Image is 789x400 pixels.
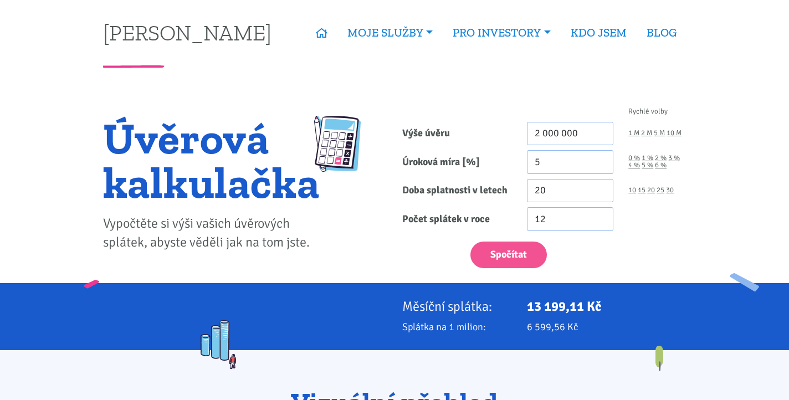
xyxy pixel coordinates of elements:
[637,20,686,45] a: BLOG
[470,242,547,269] button: Spočítat
[638,187,645,194] a: 15
[642,155,653,162] a: 1 %
[103,116,320,204] h1: Úvěrová kalkulačka
[103,22,271,43] a: [PERSON_NAME]
[527,299,686,314] p: 13 199,11 Kč
[527,319,686,335] p: 6 599,56 Kč
[657,187,664,194] a: 25
[668,155,680,162] a: 3 %
[628,130,639,137] a: 1 M
[103,214,320,252] p: Vypočtěte si výši vašich úvěrových splátek, abyste věděli jak na tom jste.
[628,162,640,169] a: 4 %
[402,299,512,314] p: Měsíční splátka:
[394,122,519,146] label: Výše úvěru
[641,130,652,137] a: 2 M
[337,20,443,45] a: MOJE SLUŽBY
[647,187,655,194] a: 20
[394,150,519,174] label: Úroková míra [%]
[402,319,512,335] p: Splátka na 1 milion:
[561,20,637,45] a: KDO JSEM
[443,20,560,45] a: PRO INVESTORY
[628,155,640,162] a: 0 %
[394,179,519,203] label: Doba splatnosti v letech
[655,155,667,162] a: 2 %
[628,108,668,115] span: Rychlé volby
[654,130,665,137] a: 5 M
[667,130,682,137] a: 10 M
[642,162,653,169] a: 5 %
[655,162,667,169] a: 6 %
[628,187,636,194] a: 10
[666,187,674,194] a: 30
[394,207,519,231] label: Počet splátek v roce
